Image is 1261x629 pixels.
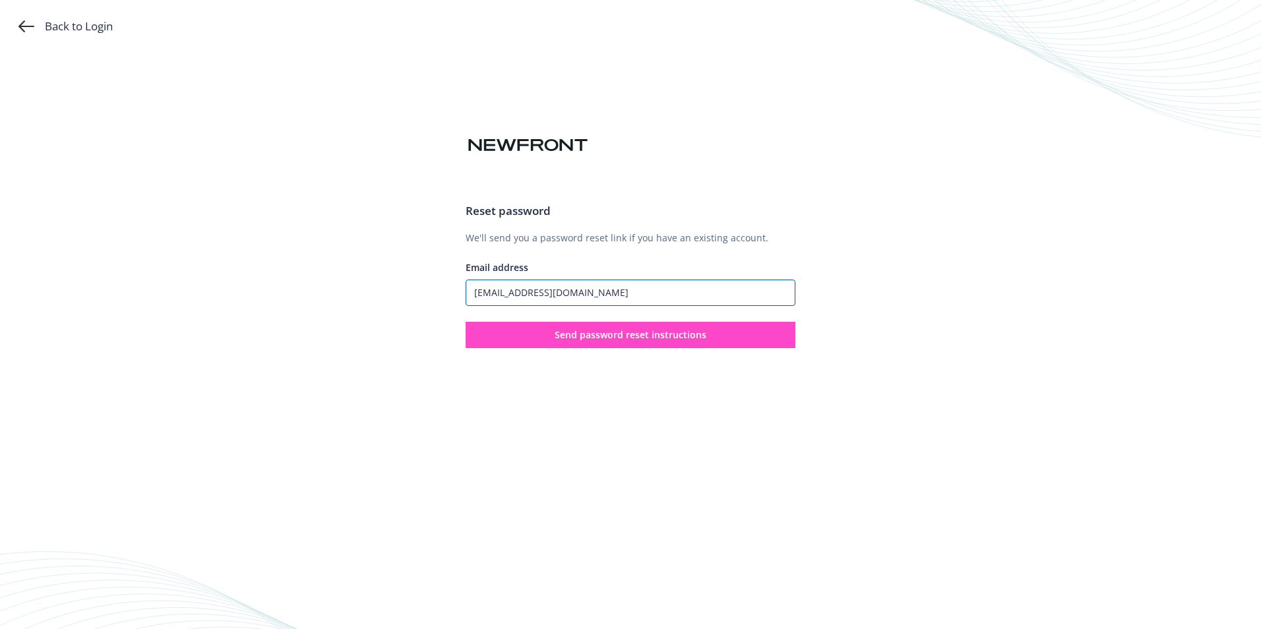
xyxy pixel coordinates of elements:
[555,328,706,341] span: Send password reset instructions
[466,134,590,157] img: Newfront logo
[18,18,113,34] a: Back to Login
[466,202,795,220] h3: Reset password
[466,231,795,245] p: We'll send you a password reset link if you have an existing account.
[466,261,528,274] span: Email address
[466,322,795,348] button: Send password reset instructions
